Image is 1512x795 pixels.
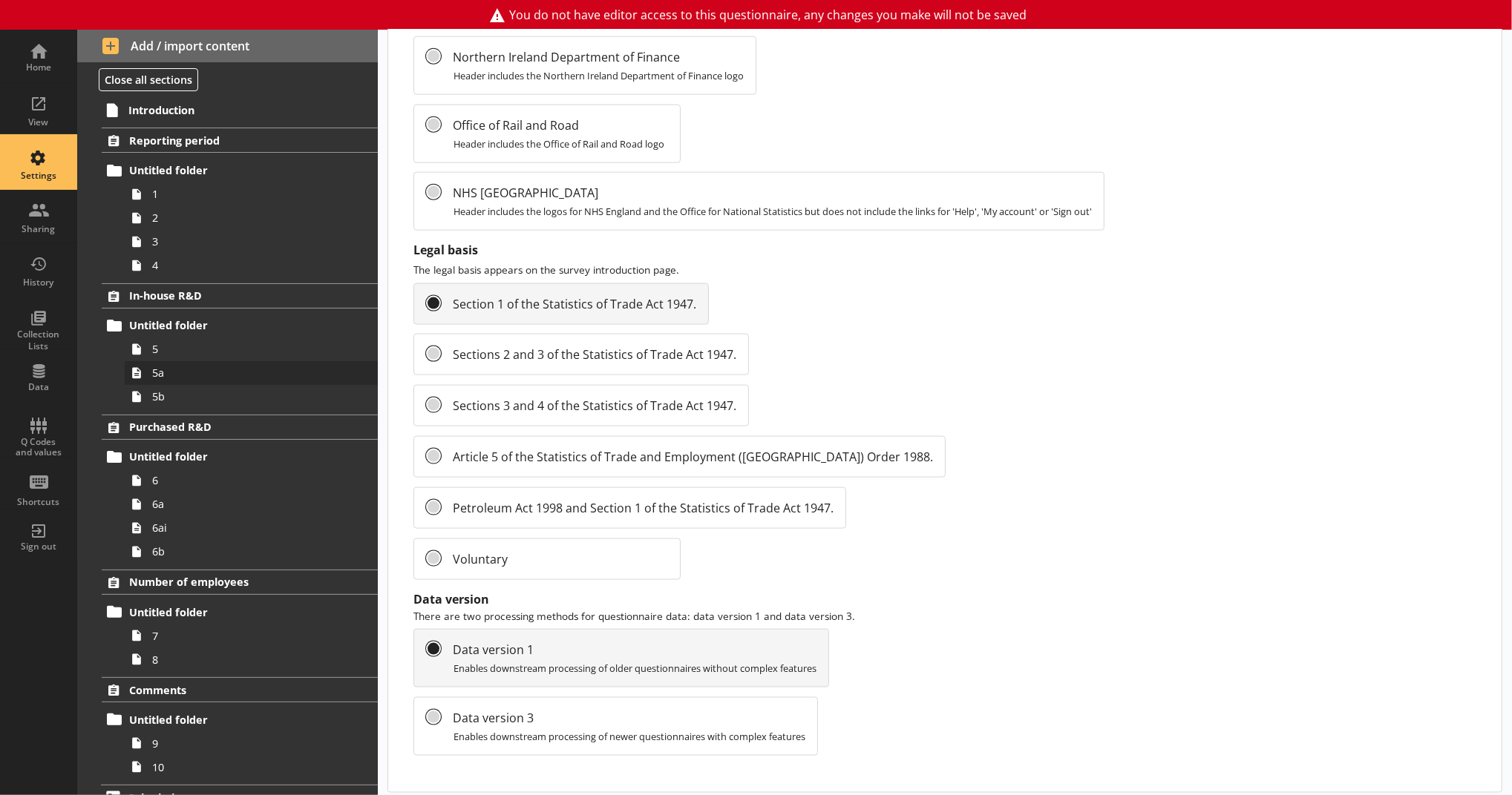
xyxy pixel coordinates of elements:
span: Data version 1 [453,641,816,658]
li: CommentsUntitled folder910 [77,677,378,779]
input: NHS [GEOGRAPHIC_DATA]Header includes the logos for NHS England and the Office for National Statis... [426,185,441,199]
a: Purchased R&D [102,415,378,440]
span: Enables downstream processing of newer questionnaires with complex features [454,730,805,743]
span: Introduction [128,103,328,117]
span: Purchased R&D [129,420,328,434]
a: 6b [125,540,378,564]
a: Untitled folder [102,314,378,337]
div: Sign out [13,541,65,552]
a: 2 [125,206,378,230]
span: 10 [152,760,334,774]
span: 5b [152,389,334,403]
span: 5a [152,366,334,380]
input: Section 1 of the Statistics of Trade Act 1947. [426,296,441,311]
a: Untitled folder [102,707,378,731]
span: Untitled folder [129,605,328,619]
li: Untitled folder910 [108,707,379,779]
input: Petroleum Act 1998 and Section 1 of the Statistics of Trade Act 1947. [426,500,441,515]
div: Settings [13,170,65,182]
li: Untitled folder78 [108,600,379,671]
div: Shortcuts [13,496,65,508]
a: 5a [125,361,378,385]
span: In-house R&D [129,288,328,303]
button: Close all sections [99,68,198,91]
a: 10 [125,755,378,779]
span: Untitled folder [129,713,328,727]
span: 6a [152,497,334,511]
a: 6ai [125,516,378,540]
a: 3 [125,230,378,254]
span: 6b [152,544,334,558]
a: Number of employees [102,570,378,595]
a: 5b [125,385,378,409]
label: Legal basis [413,243,1223,258]
div: Collection Lists [13,329,65,352]
span: Voluntary [453,551,667,567]
button: Add / import content [77,30,378,62]
span: Untitled folder [129,449,328,464]
li: Untitled folder55a5b [108,314,379,409]
legend: Data version [413,592,489,607]
span: Petroleum Act 1998 and Section 1 of the Statistics of Trade Act 1947. [453,500,834,516]
input: Data version 1Enables downstream processing of older questionnaires without complex features [426,641,441,656]
span: 7 [152,629,334,643]
span: Enables downstream processing of older questionnaires without complex features [454,662,816,675]
a: In-house R&D [102,283,378,309]
input: Article 5 of the Statistics of Trade and Employment ([GEOGRAPHIC_DATA]) Order 1988. [426,449,441,464]
input: Northern Ireland Department of FinanceHeader includes the Northern Ireland Department of Finance ... [426,49,441,64]
div: Home [13,62,65,73]
a: 7 [125,624,378,647]
li: Reporting periodUntitled folder1234 [77,128,378,277]
a: 9 [125,731,378,755]
input: Data version 3Enables downstream processing of newer questionnaires with complex features [426,710,441,725]
span: 6 [152,473,334,487]
span: Header includes the logos for NHS England and the Office for National Statistics but does not inc... [454,205,1092,218]
a: Comments [102,677,378,702]
input: Office of Rail and RoadHeader includes the Office of Rail and Road logo [426,117,441,132]
span: 1 [152,187,334,201]
span: 2 [152,211,334,225]
span: 5 [152,342,334,356]
a: Untitled folder [102,159,378,182]
li: In-house R&DUntitled folder55a5b [77,283,378,409]
a: Untitled folder [102,445,378,469]
span: Header includes the Northern Ireland Department of Finance logo [454,69,744,82]
li: Purchased R&DUntitled folder66a6ai6b [77,415,378,564]
li: Number of employeesUntitled folder78 [77,570,378,671]
span: Reporting period [129,133,328,148]
a: Reporting period [102,128,378,153]
div: Data [13,381,65,393]
a: Untitled folder [102,600,378,624]
span: 4 [152,258,334,272]
a: 4 [125,254,378,277]
li: Untitled folder1234 [108,159,379,277]
a: 8 [125,647,378,671]
span: Sections 3 and 4 of the Statistics of Trade Act 1947. [453,397,736,414]
input: Sections 3 and 4 of the Statistics of Trade Act 1947. [426,397,441,412]
span: 6ai [152,521,334,535]
a: Introduction [101,98,378,122]
div: Q Codes and values [13,437,65,458]
span: Untitled folder [129,318,328,332]
input: Voluntary [426,551,441,566]
span: Comments [129,683,328,697]
p: The legal basis appears on the survey introduction page. [413,263,1223,277]
div: History [13,277,65,288]
span: Number of employees [129,575,328,589]
div: Sharing [13,223,65,235]
span: Add / import content [102,38,353,54]
div: View [13,116,65,128]
span: NHS [GEOGRAPHIC_DATA] [453,185,1091,201]
a: 6 [125,469,378,492]
span: Northern Ireland Department of Finance [453,49,743,65]
a: 1 [125,182,378,206]
span: 8 [152,653,334,667]
li: Untitled folder66a6ai6b [108,445,379,564]
span: Header includes the Office of Rail and Road logo [454,137,668,151]
a: 6a [125,492,378,516]
span: Section 1 of the Statistics of Trade Act 1947. [453,296,696,312]
span: Office of Rail and Road [453,117,667,133]
span: Data version 3 [453,710,805,726]
span: Sections 2 and 3 of the Statistics of Trade Act 1947. [453,346,736,363]
span: Untitled folder [129,163,328,177]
